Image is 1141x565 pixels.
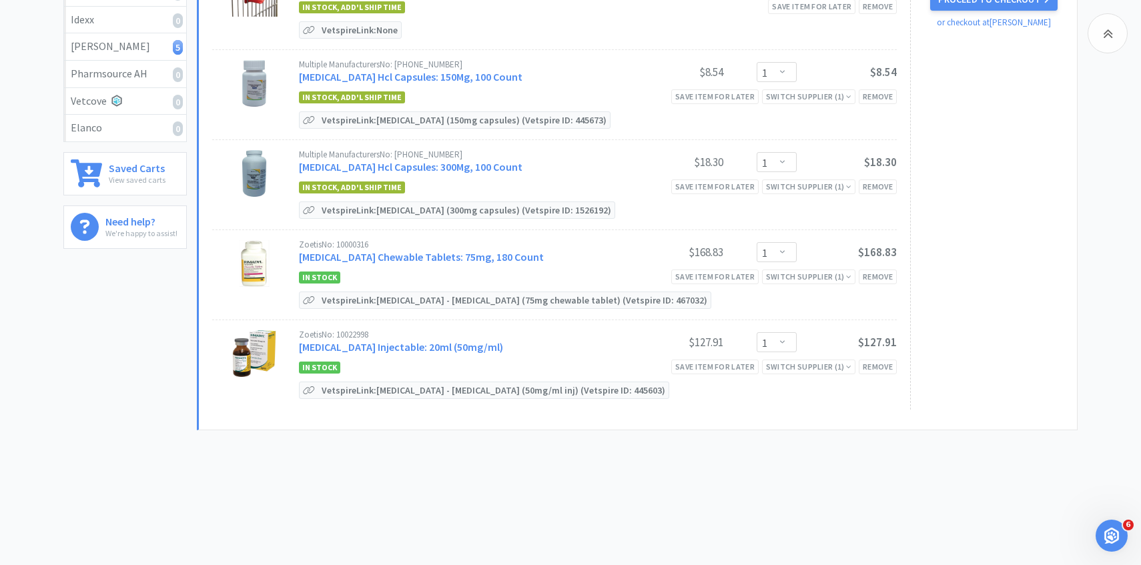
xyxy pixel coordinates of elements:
h6: Need help? [105,213,177,227]
a: [MEDICAL_DATA] Hcl Capsules: 300Mg, 100 Count [299,160,522,173]
div: [PERSON_NAME] [71,38,179,55]
div: Zoetis No: 10000316 [299,240,623,249]
i: 0 [173,13,183,28]
img: e9723ec4d0904896bc6acf7e937046f3_55388.jpeg [231,330,278,377]
img: c23cfed51eef4910bade3df9e5656485_55384.jpeg [231,240,278,287]
div: $18.30 [623,154,723,170]
div: Save item for later [671,269,759,284]
div: $127.91 [623,334,723,350]
span: In stock, add'l ship time [299,1,405,13]
span: In stock, add'l ship time [299,91,405,103]
a: [MEDICAL_DATA] Chewable Tablets: 75mg, 180 Count [299,250,544,263]
img: 5e84c5af16ac49fe8e9277fcd2a45d67_394176.jpeg [231,150,278,197]
p: Vetspire Link: [MEDICAL_DATA] - [MEDICAL_DATA] (50mg/ml inj) (Vetspire ID: 445603) [318,382,669,398]
a: Idexx0 [64,7,186,34]
iframe: Intercom live chat [1096,520,1128,552]
div: Vetcove [71,93,179,110]
span: 6 [1123,520,1134,530]
a: [PERSON_NAME]5 [64,33,186,61]
div: Switch Supplier ( 1 ) [766,90,851,103]
i: 0 [173,67,183,82]
p: Vetspire Link: [MEDICAL_DATA] - [MEDICAL_DATA] (75mg chewable tablet) (Vetspire ID: 467032) [318,292,711,308]
div: Pharmsource AH [71,65,179,83]
a: Elanco0 [64,115,186,141]
div: Multiple Manufacturers No: [PHONE_NUMBER] [299,60,623,69]
div: $8.54 [623,64,723,80]
img: aabdd09a8a494d55ad89555508c43c16_394185.jpeg [231,60,278,107]
p: We're happy to assist! [105,227,177,239]
a: Saved CartsView saved carts [63,152,187,195]
div: Switch Supplier ( 1 ) [766,180,851,193]
span: In Stock [299,271,340,284]
p: Vetspire Link: [MEDICAL_DATA] (300mg capsules) (Vetspire ID: 1526192) [318,202,615,218]
span: $8.54 [870,65,897,79]
div: Remove [859,89,897,103]
div: Remove [859,360,897,374]
span: $127.91 [858,335,897,350]
div: $168.83 [623,244,723,260]
span: In Stock [299,362,340,374]
span: $168.83 [858,245,897,259]
i: 0 [173,95,183,109]
span: In stock, add'l ship time [299,181,405,193]
i: 5 [173,40,183,55]
div: Save item for later [671,89,759,103]
div: Switch Supplier ( 1 ) [766,360,851,373]
div: Zoetis No: 10022998 [299,330,623,339]
a: Pharmsource AH0 [64,61,186,88]
p: Vetspire Link: [MEDICAL_DATA] (150mg capsules) (Vetspire ID: 445673) [318,112,610,128]
div: Remove [859,179,897,193]
a: [MEDICAL_DATA] Hcl Capsules: 150Mg, 100 Count [299,70,522,83]
div: Elanco [71,119,179,137]
a: [MEDICAL_DATA] Injectable: 20ml (50mg/ml) [299,340,503,354]
div: Save item for later [671,360,759,374]
span: $18.30 [864,155,897,169]
p: View saved carts [109,173,165,186]
p: Vetspire Link: None [318,22,401,38]
a: or checkout at [PERSON_NAME] [937,17,1051,28]
div: Multiple Manufacturers No: [PHONE_NUMBER] [299,150,623,159]
i: 0 [173,121,183,136]
div: Switch Supplier ( 1 ) [766,270,851,283]
div: Remove [859,269,897,284]
a: Vetcove0 [64,88,186,115]
div: Idexx [71,11,179,29]
h6: Saved Carts [109,159,165,173]
div: Save item for later [671,179,759,193]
